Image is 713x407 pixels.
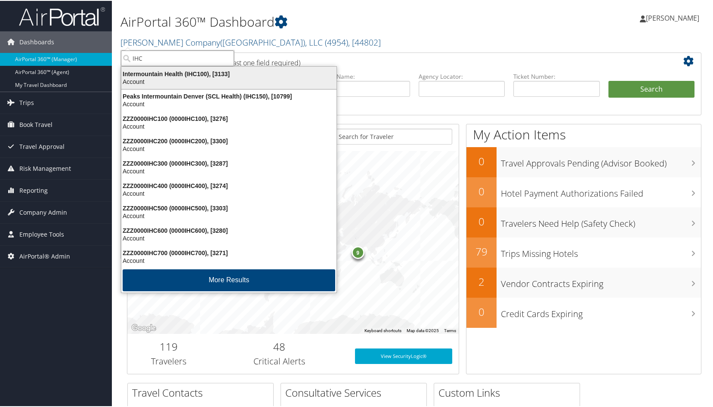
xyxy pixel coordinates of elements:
div: ZZZ0000IHC100 (0000IHC100), [3276] [116,114,342,122]
img: airportal-logo.png [19,6,105,26]
div: Account [116,189,342,197]
span: [PERSON_NAME] [646,12,699,22]
input: Search for Traveler [327,128,452,144]
h1: My Action Items [466,125,701,143]
h2: Airtinerary Lookup [134,53,647,68]
input: Search Accounts [121,49,234,65]
button: Search [608,80,695,97]
span: , [ 44802 ] [348,36,381,47]
img: Google [130,322,158,333]
div: ZZZ0000IHC500 (0000IHC500), [3303] [116,203,342,211]
div: Peaks Intermountain Denver (SCL Health) (IHC150), [10799] [116,92,342,99]
a: 79Trips Missing Hotels [466,237,701,267]
h2: 0 [466,183,497,198]
a: 0Hotel Payment Authorizations Failed [466,176,701,207]
span: (at least one field required) [218,57,300,67]
h3: Travelers Need Help (Safety Check) [501,213,701,229]
h2: Custom Links [438,385,580,399]
a: [PERSON_NAME] [640,4,708,30]
span: Dashboards [19,31,54,52]
div: Account [116,256,342,264]
a: View SecurityLogic® [355,348,453,363]
a: 2Vendor Contracts Expiring [466,267,701,297]
div: ZZZ0000IHC200 (0000IHC200), [3300] [116,136,342,144]
div: ZZZ0000IHC300 (0000IHC300), [3287] [116,159,342,166]
div: Account [116,122,342,129]
button: Keyboard shortcuts [364,327,401,333]
span: Travel Approval [19,135,65,157]
h2: 0 [466,304,497,318]
h3: Credit Cards Expiring [501,303,701,319]
div: Account [116,77,342,85]
a: 0Credit Cards Expiring [466,297,701,327]
span: ( 4954 ) [325,36,348,47]
div: Account [116,166,342,174]
label: Ticket Number: [513,71,600,80]
h2: 2 [466,274,497,288]
div: Account [116,144,342,152]
span: Risk Management [19,157,71,179]
a: Open this area in Google Maps (opens a new window) [130,322,158,333]
h2: 79 [466,244,497,258]
a: [PERSON_NAME] Company([GEOGRAPHIC_DATA]), LLC [120,36,381,47]
h3: Travel Approvals Pending (Advisor Booked) [501,152,701,169]
h2: 119 [134,339,204,353]
span: Company Admin [19,201,67,222]
span: Employee Tools [19,223,64,244]
h2: Travel Contacts [132,385,273,399]
h2: Consultative Services [285,385,426,399]
h2: 0 [466,213,497,228]
a: Terms (opens in new tab) [444,327,456,332]
h3: Hotel Payment Authorizations Failed [501,182,701,199]
div: 9 [352,245,364,258]
div: ZZZ0000IHC600 (0000IHC600), [3280] [116,226,342,234]
span: Map data ©2025 [407,327,439,332]
h3: Vendor Contracts Expiring [501,273,701,289]
div: ZZZ0000IHC700 (0000IHC700), [3271] [116,248,342,256]
span: Trips [19,91,34,113]
a: 0Travelers Need Help (Safety Check) [466,207,701,237]
label: Last Name: [324,71,410,80]
div: Intermountain Health (IHC100), [3133] [116,69,342,77]
h3: Trips Missing Hotels [501,243,701,259]
h2: 48 [217,339,342,353]
div: ZZZ0000IHC400 (0000IHC400), [3274] [116,181,342,189]
label: Agency Locator: [419,71,505,80]
button: More Results [123,268,335,290]
div: Account [116,234,342,241]
span: AirPortal® Admin [19,245,70,266]
div: Account [116,99,342,107]
h2: 0 [466,153,497,168]
h1: AirPortal 360™ Dashboard [120,12,512,30]
div: Account [116,211,342,219]
span: Reporting [19,179,48,200]
span: Book Travel [19,113,52,135]
a: 0Travel Approvals Pending (Advisor Booked) [466,146,701,176]
h3: Travelers [134,355,204,367]
h3: Critical Alerts [217,355,342,367]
